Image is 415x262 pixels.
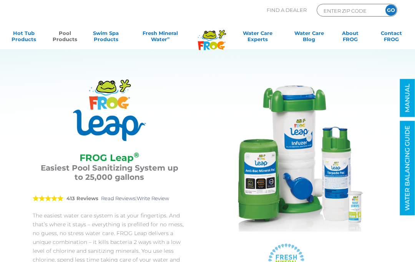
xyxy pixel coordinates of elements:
[90,30,122,45] a: Swim SpaProducts
[66,195,98,201] strong: 413 Reviews
[40,153,178,163] h2: FROG Leap
[375,30,407,45] a: ContactFROG
[49,30,81,45] a: PoolProducts
[101,195,135,201] a: Read Reviews
[231,30,284,45] a: Water CareExperts
[73,80,146,141] img: Product Logo
[400,121,415,216] a: WATER BALANCING GUIDE
[134,151,139,159] sup: ®
[334,30,366,45] a: AboutFROG
[131,30,189,45] a: Fresh MineralWater∞
[33,186,186,211] div: |
[267,4,307,17] p: Find A Dealer
[293,30,325,45] a: Water CareBlog
[40,163,178,182] h3: Easiest Pool Sanitizing System up to 25,000 gallons
[137,195,169,201] a: Write Review
[33,195,63,201] span: 5
[167,36,170,40] sup: ∞
[194,20,230,50] img: Frog Products Logo
[400,79,415,117] a: MANUAL
[385,5,397,16] input: GO
[8,30,40,45] a: Hot TubProducts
